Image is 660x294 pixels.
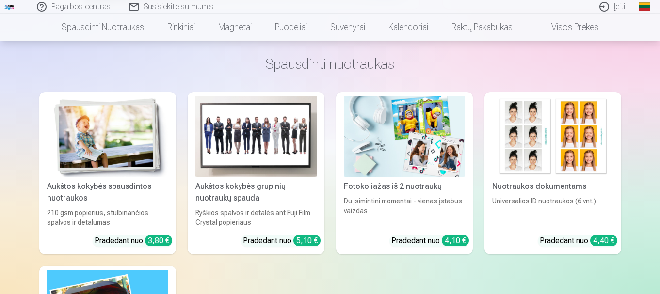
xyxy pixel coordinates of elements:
[484,92,621,254] a: Nuotraukos dokumentamsNuotraukos dokumentamsUniversalios ID nuotraukos (6 vnt.)Pradedant nuo 4,40 €
[590,235,617,246] div: 4,40 €
[47,96,168,177] img: Aukštos kokybės spausdintos nuotraukos
[391,235,469,247] div: Pradedant nuo
[243,235,321,247] div: Pradedant nuo
[440,14,524,41] a: Raktų pakabukas
[344,96,465,177] img: Fotokoliažas iš 2 nuotraukų
[43,181,172,204] div: Aukštos kokybės spausdintos nuotraukos
[207,14,263,41] a: Magnetai
[192,208,321,227] div: Ryškios spalvos ir detalės ant Fuji Film Crystal popieriaus
[47,55,613,73] h3: Spausdinti nuotraukas
[442,235,469,246] div: 4,10 €
[340,181,469,192] div: Fotokoliažas iš 2 nuotraukų
[336,92,473,254] a: Fotokoliažas iš 2 nuotraukųFotokoliažas iš 2 nuotraukųDu įsimintini momentai - vienas įstabus vai...
[4,4,15,10] img: /fa2
[340,196,469,227] div: Du įsimintini momentai - vienas įstabus vaizdas
[195,96,317,177] img: Aukštos kokybės grupinių nuotraukų spauda
[319,14,377,41] a: Suvenyrai
[488,181,617,192] div: Nuotraukos dokumentams
[488,196,617,227] div: Universalios ID nuotraukos (6 vnt.)
[43,208,172,227] div: 210 gsm popierius, stulbinančios spalvos ir detalumas
[263,14,319,41] a: Puodeliai
[156,14,207,41] a: Rinkiniai
[145,235,172,246] div: 3,80 €
[50,14,156,41] a: Spausdinti nuotraukas
[492,96,613,177] img: Nuotraukos dokumentams
[39,92,176,254] a: Aukštos kokybės spausdintos nuotraukos Aukštos kokybės spausdintos nuotraukos210 gsm popierius, s...
[540,235,617,247] div: Pradedant nuo
[188,92,324,254] a: Aukštos kokybės grupinių nuotraukų spaudaAukštos kokybės grupinių nuotraukų spaudaRyškios spalvos...
[95,235,172,247] div: Pradedant nuo
[524,14,610,41] a: Visos prekės
[293,235,321,246] div: 5,10 €
[377,14,440,41] a: Kalendoriai
[192,181,321,204] div: Aukštos kokybės grupinių nuotraukų spauda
